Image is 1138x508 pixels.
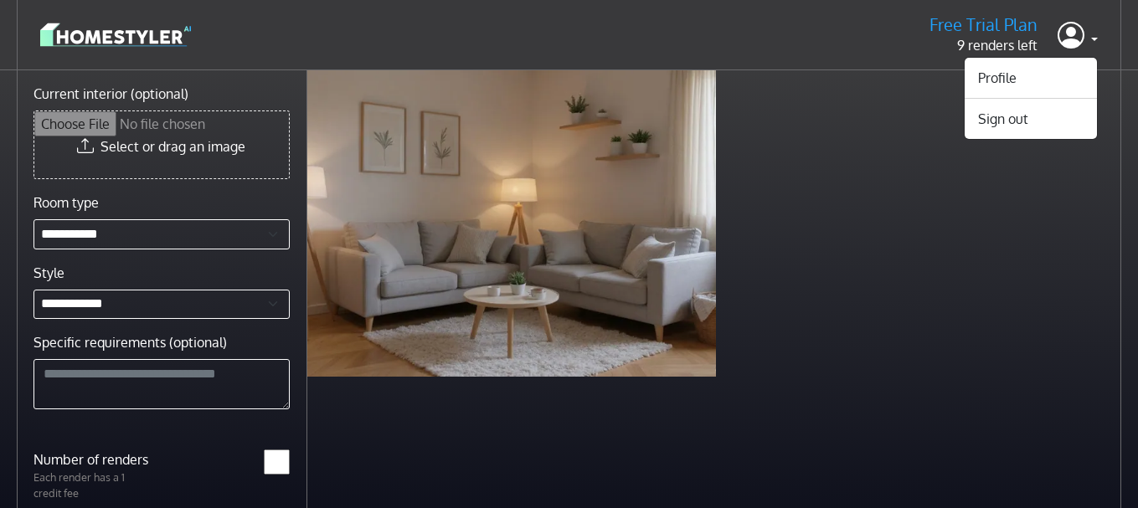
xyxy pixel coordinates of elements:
[33,263,64,283] label: Style
[929,14,1038,35] h5: Free Trial Plan
[965,105,1097,132] button: Sign out
[23,449,162,470] label: Number of renders
[33,84,188,104] label: Current interior (optional)
[33,332,227,352] label: Specific requirements (optional)
[965,64,1097,91] a: Profile
[929,35,1038,55] p: 9 renders left
[40,20,191,49] img: logo-3de290ba35641baa71223ecac5eacb59cb85b4c7fdf211dc9aaecaaee71ea2f8.svg
[33,192,99,213] label: Room type
[23,470,162,501] p: Each render has a 1 credit fee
